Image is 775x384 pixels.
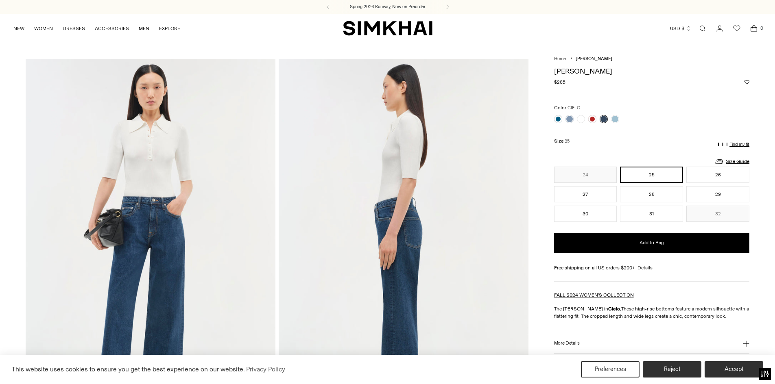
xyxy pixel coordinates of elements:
[670,20,692,37] button: USD $
[554,206,617,222] button: 30
[554,104,580,112] label: Color:
[643,361,701,377] button: Reject
[554,341,580,346] h3: More Details
[746,20,762,37] a: Open cart modal
[712,20,728,37] a: Go to the account page
[554,186,617,202] button: 27
[554,78,565,86] span: $285
[343,20,432,36] a: SIMKHAI
[705,361,763,377] button: Accept
[554,56,566,61] a: Home
[640,239,664,246] span: Add to Bag
[12,365,245,373] span: This website uses cookies to ensure you get the best experience on our website.
[554,67,750,75] h1: [PERSON_NAME]
[581,361,640,377] button: Preferences
[554,137,570,145] label: Size:
[63,20,85,37] a: DRESSES
[620,206,683,222] button: 31
[554,264,750,271] div: Free shipping on all US orders $200+
[686,186,749,202] button: 29
[554,292,634,298] a: FALL 2024 WOMEN'S COLLECTION
[576,56,612,61] span: [PERSON_NAME]
[686,167,749,183] button: 26
[34,20,53,37] a: WOMEN
[620,186,683,202] button: 28
[554,233,750,253] button: Add to Bag
[637,264,653,271] a: Details
[714,156,749,167] a: Size Guide
[554,167,617,183] button: 24
[570,56,572,63] div: /
[95,20,129,37] a: ACCESSORIES
[554,333,750,354] button: More Details
[758,24,765,32] span: 0
[565,139,570,144] span: 25
[245,363,286,375] a: Privacy Policy (opens in a new tab)
[568,105,580,111] span: CIELO
[608,306,621,312] strong: Cielo.
[620,167,683,183] button: 25
[729,20,745,37] a: Wishlist
[554,305,750,320] p: The [PERSON_NAME] in These high-rise bottoms feature a modern silhouette with a flattering fit. T...
[13,20,24,37] a: NEW
[554,56,750,63] nav: breadcrumbs
[744,80,749,85] button: Add to Wishlist
[159,20,180,37] a: EXPLORE
[554,354,750,375] button: Shipping & Returns
[694,20,711,37] a: Open search modal
[686,206,749,222] button: 32
[139,20,149,37] a: MEN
